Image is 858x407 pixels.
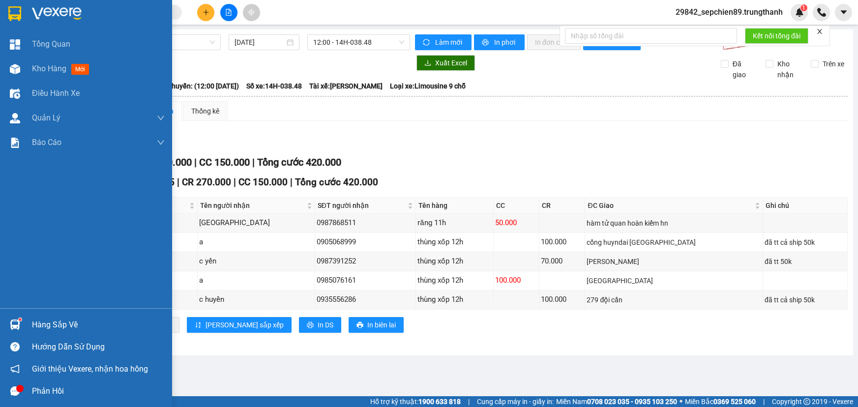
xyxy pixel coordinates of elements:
span: download [424,59,431,67]
span: [PERSON_NAME] sắp xếp [206,320,284,330]
button: aim [243,4,260,21]
span: notification [10,364,20,374]
span: Kho nhận [773,58,803,80]
span: CC 150.000 [199,156,250,168]
div: thùng xốp 12h [417,256,492,267]
div: Hướng dẫn sử dụng [32,340,165,354]
img: warehouse-icon [10,88,20,99]
div: a [199,236,313,248]
button: downloadXuất Excel [416,55,475,71]
span: ĐC Giao [588,200,753,211]
div: 0987391252 [317,256,414,267]
span: printer [307,321,314,329]
span: sync [423,39,431,47]
span: | [290,176,293,188]
div: 0935556286 [317,294,414,306]
img: warehouse-icon [10,113,20,123]
span: Kết nối tổng đài [753,30,800,41]
span: aim [248,9,255,16]
img: dashboard-icon [10,39,20,50]
td: c yến [198,252,315,271]
span: printer [356,321,363,329]
span: 29842_sepchien89.trungthanh [668,6,791,18]
th: CR [539,198,585,214]
sup: 1 [19,318,22,321]
span: In biên lai [367,320,396,330]
div: thùng xốp 12h [417,294,492,306]
div: hàm tử quan hoàn kiếm hn [587,218,761,229]
span: printer [482,39,490,47]
td: Bắc Kinh [198,214,315,233]
td: 0905068999 [315,233,416,252]
div: 0985076161 [317,275,414,287]
td: a [198,271,315,291]
td: 0987391252 [315,252,416,271]
div: 50.000 [495,217,537,229]
td: c huyền [198,291,315,310]
button: In đơn chọn [527,34,581,50]
button: printerIn biên lai [349,317,404,333]
button: plus [197,4,214,21]
span: close [816,28,823,35]
div: đã tt 50k [765,256,846,267]
div: Hàng sắp về [32,318,165,332]
div: 279 đội cấn [587,294,761,305]
div: c yến [199,256,313,267]
span: | [177,176,179,188]
span: Giới thiệu Vexere, nhận hoa hồng [32,363,148,375]
span: | [763,396,765,407]
td: 0985076161 [315,271,416,291]
img: solution-icon [10,138,20,148]
span: Làm mới [435,37,464,48]
span: Tên người nhận [200,200,304,211]
div: [GEOGRAPHIC_DATA] [199,217,313,229]
td: a [198,233,315,252]
span: Điều hành xe [32,87,80,99]
button: caret-down [835,4,852,21]
span: Miền Bắc [685,396,756,407]
div: [GEOGRAPHIC_DATA] [587,275,761,286]
span: Xuất Excel [435,58,467,68]
span: Chuyến: (12:00 [DATE]) [167,81,239,91]
div: 0987868511 [317,217,414,229]
span: | [468,396,470,407]
span: CR 270.000 [182,176,231,188]
span: Trên xe [819,58,848,69]
div: 70.000 [541,256,583,267]
button: file-add [220,4,237,21]
strong: 1900 633 818 [418,398,461,406]
img: logo-vxr [8,6,21,21]
span: message [10,386,20,396]
div: a [199,275,313,287]
span: ⚪️ [680,400,682,404]
span: caret-down [839,8,848,17]
span: Kho hàng [32,64,66,73]
div: cổng huyndai [GEOGRAPHIC_DATA] [587,237,761,248]
span: down [157,139,165,146]
span: 12:00 - 14H-038.48 [313,35,404,50]
span: | [194,156,197,168]
span: Quản Lý [32,112,60,124]
span: SĐT người nhận [318,200,406,211]
input: Nhập số tổng đài [565,28,737,44]
span: | [234,176,236,188]
span: question-circle [10,342,20,351]
div: 0905068999 [317,236,414,248]
div: đã tt cả ship 50k [765,237,846,248]
span: sort-ascending [195,321,202,329]
img: warehouse-icon [10,320,20,330]
span: Loại xe: Limousine 9 chỗ [390,81,466,91]
span: Cung cấp máy in - giấy in: [477,396,554,407]
td: 0987868511 [315,214,416,233]
div: thùng xốp 12h [417,236,492,248]
span: Miền Nam [556,396,677,407]
button: printerIn phơi [474,34,525,50]
th: CC [494,198,539,214]
span: Tổng cước 420.000 [295,176,378,188]
sup: 1 [800,4,807,11]
span: Báo cáo [32,136,61,148]
span: Tổng cước 420.000 [257,156,341,168]
span: copyright [803,398,810,405]
div: răng 11h [417,217,492,229]
strong: 0708 023 035 - 0935 103 250 [587,398,677,406]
